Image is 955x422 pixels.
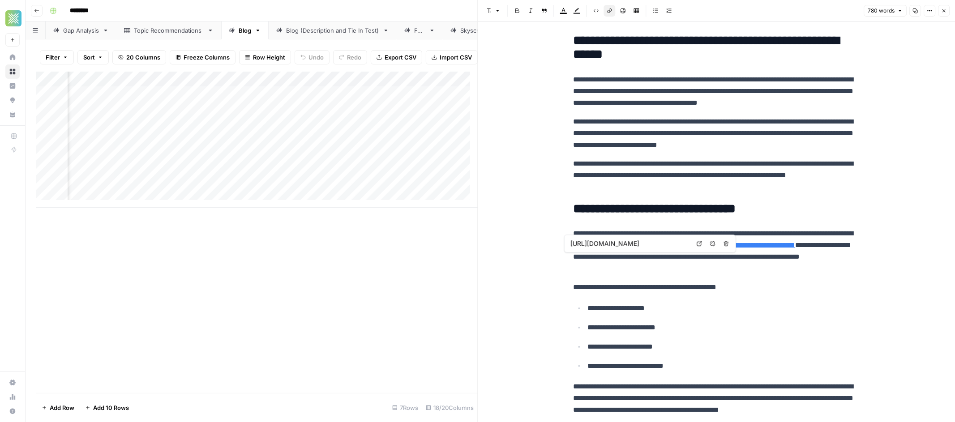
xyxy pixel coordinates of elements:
[112,50,166,64] button: 20 Columns
[460,26,492,35] div: Skyscraper
[422,401,478,415] div: 18/20 Columns
[5,7,20,30] button: Workspace: Xponent21
[5,404,20,418] button: Help + Support
[239,50,291,64] button: Row Height
[46,53,60,62] span: Filter
[347,53,361,62] span: Redo
[371,50,422,64] button: Export CSV
[443,21,510,39] a: Skyscraper
[5,93,20,107] a: Opportunities
[864,5,907,17] button: 780 words
[50,403,74,412] span: Add Row
[83,53,95,62] span: Sort
[397,21,443,39] a: FAQ
[269,21,397,39] a: Blog (Description and Tie In Test)
[239,26,251,35] div: Blog
[93,403,129,412] span: Add 10 Rows
[221,21,269,39] a: Blog
[333,50,367,64] button: Redo
[5,107,20,122] a: Your Data
[414,26,425,35] div: FAQ
[385,53,416,62] span: Export CSV
[286,26,379,35] div: Blog (Description and Tie In Test)
[134,26,204,35] div: Topic Recommendations
[5,50,20,64] a: Home
[5,390,20,404] a: Usage
[116,21,221,39] a: Topic Recommendations
[77,50,109,64] button: Sort
[40,50,74,64] button: Filter
[389,401,422,415] div: 7 Rows
[308,53,324,62] span: Undo
[63,26,99,35] div: Gap Analysis
[184,53,230,62] span: Freeze Columns
[5,10,21,26] img: Xponent21 Logo
[5,79,20,93] a: Insights
[253,53,285,62] span: Row Height
[426,50,478,64] button: Import CSV
[80,401,134,415] button: Add 10 Rows
[440,53,472,62] span: Import CSV
[5,64,20,79] a: Browse
[868,7,895,15] span: 780 words
[295,50,330,64] button: Undo
[126,53,160,62] span: 20 Columns
[5,375,20,390] a: Settings
[170,50,236,64] button: Freeze Columns
[36,401,80,415] button: Add Row
[46,21,116,39] a: Gap Analysis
